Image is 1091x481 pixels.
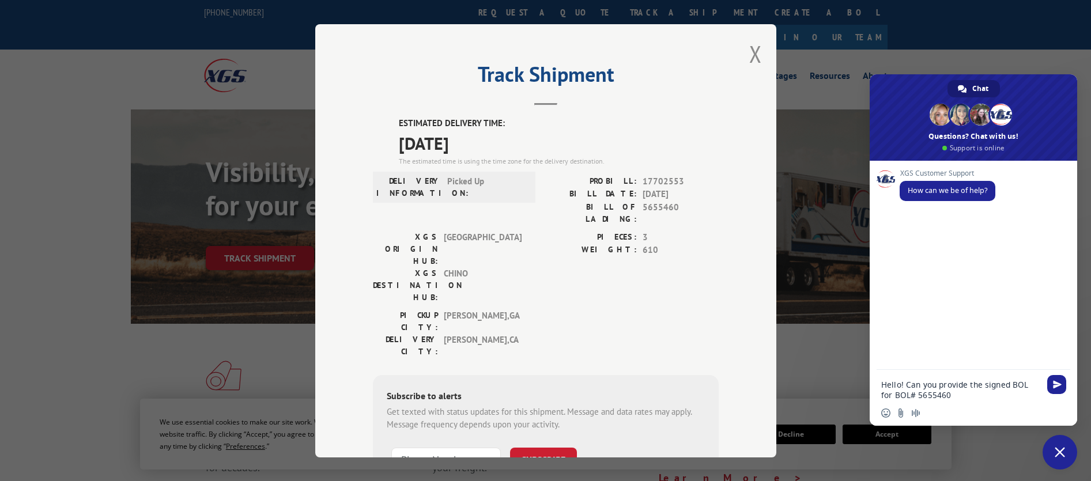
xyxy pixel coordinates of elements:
[399,130,719,156] span: [DATE]
[376,175,441,199] label: DELIVERY INFORMATION:
[373,333,438,357] label: DELIVERY CITY:
[881,380,1040,400] textarea: Compose your message...
[546,244,637,257] label: WEIGHT:
[373,230,438,267] label: XGS ORIGIN HUB:
[881,408,890,418] span: Insert an emoji
[900,169,995,177] span: XGS Customer Support
[896,408,905,418] span: Send a file
[399,117,719,130] label: ESTIMATED DELIVERY TIME:
[399,156,719,166] div: The estimated time is using the time zone for the delivery destination.
[373,309,438,333] label: PICKUP CITY:
[391,447,501,471] input: Phone Number
[546,230,637,244] label: PIECES:
[643,230,719,244] span: 3
[444,333,522,357] span: [PERSON_NAME] , CA
[908,185,987,195] span: How can we be of help?
[546,188,637,201] label: BILL DATE:
[1047,375,1066,394] span: Send
[546,175,637,188] label: PROBILL:
[643,244,719,257] span: 610
[643,175,719,188] span: 17702553
[972,80,988,97] span: Chat
[373,66,719,88] h2: Track Shipment
[643,200,719,225] span: 5655460
[387,388,705,405] div: Subscribe to alerts
[444,267,522,303] span: CHINO
[911,408,920,418] span: Audio message
[444,309,522,333] span: [PERSON_NAME] , GA
[387,405,705,431] div: Get texted with status updates for this shipment. Message and data rates may apply. Message frequ...
[749,39,762,69] button: Close modal
[373,267,438,303] label: XGS DESTINATION HUB:
[1043,435,1077,469] div: Close chat
[510,447,577,471] button: SUBSCRIBE
[444,230,522,267] span: [GEOGRAPHIC_DATA]
[643,188,719,201] span: [DATE]
[947,80,1000,97] div: Chat
[546,200,637,225] label: BILL OF LADING:
[447,175,525,199] span: Picked Up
